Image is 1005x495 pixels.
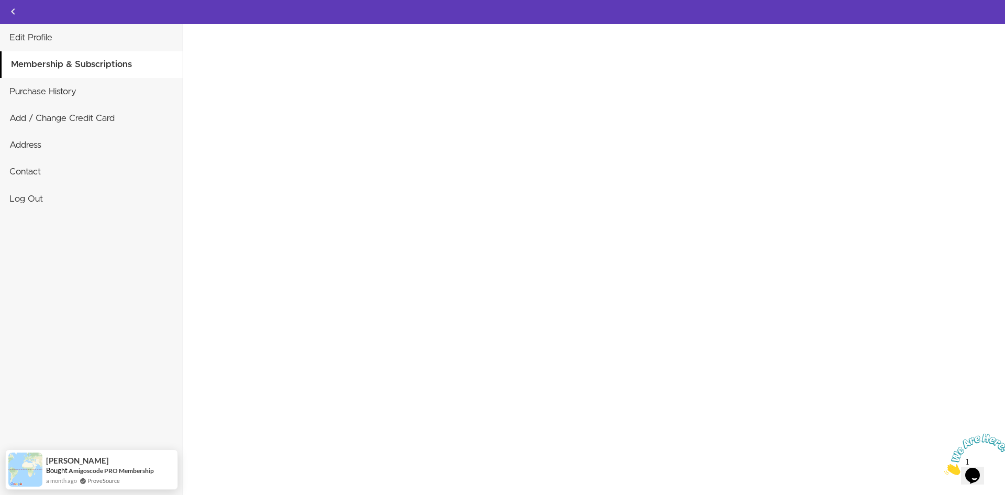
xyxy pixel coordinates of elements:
a: Amigoscode PRO Membership [69,467,154,475]
span: 1 [4,4,8,13]
img: Chat attention grabber [4,4,69,46]
a: Membership & Subscriptions [2,51,183,78]
span: a month ago [46,476,77,485]
iframe: chat widget [940,430,1005,479]
span: [PERSON_NAME] [46,456,109,465]
span: Bought [46,466,68,475]
img: provesource social proof notification image [8,453,42,487]
svg: Back to courses [7,5,19,18]
a: ProveSource [87,476,120,485]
